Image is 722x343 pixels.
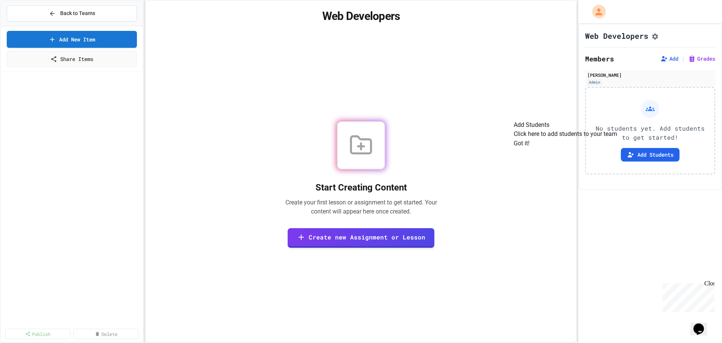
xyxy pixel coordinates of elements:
[688,55,715,63] button: Grades
[288,228,434,248] a: Create new Assignment or Lesson
[3,3,52,48] div: Chat with us now!Close
[690,313,714,335] iframe: chat widget
[277,181,445,194] h2: Start Creating Content
[514,139,529,148] button: Got it!
[73,329,138,339] a: Delete
[660,55,678,63] button: Add
[592,124,708,142] p: No students yet. Add students to get started!
[621,148,680,162] button: Add Students
[7,31,137,48] a: Add New Item
[277,198,445,216] p: Create your first lesson or assignment to get started. Your content will appear here once created.
[681,54,685,63] span: |
[5,329,70,339] a: Publish
[60,9,95,17] span: Back to Teams
[585,53,614,64] h2: Members
[587,79,602,85] div: Admin
[514,120,617,130] h2: Add Students
[651,31,659,40] button: Assignment Settings
[585,30,648,41] h1: Web Developers
[7,5,137,21] button: Back to Teams
[587,72,713,78] div: [PERSON_NAME]
[514,130,617,139] p: Click here to add students to your team
[7,51,137,67] a: Share Items
[155,9,567,23] h1: Web Developers
[584,3,608,20] div: My Account
[660,280,714,312] iframe: chat widget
